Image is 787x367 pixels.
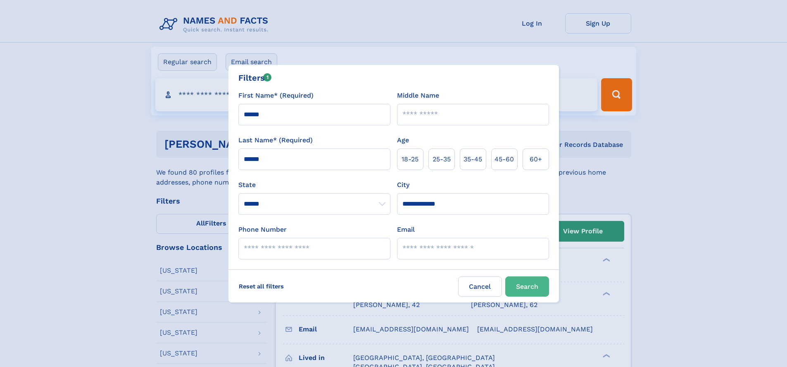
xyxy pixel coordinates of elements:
[464,154,482,164] span: 35‑45
[238,225,287,235] label: Phone Number
[397,180,409,190] label: City
[233,276,289,296] label: Reset all filters
[397,91,439,101] label: Middle Name
[238,72,272,84] div: Filters
[238,91,314,101] label: First Name* (Required)
[495,154,514,164] span: 45‑60
[433,154,451,164] span: 25‑35
[397,135,409,145] label: Age
[238,180,390,190] label: State
[238,135,313,145] label: Last Name* (Required)
[397,225,415,235] label: Email
[402,154,418,164] span: 18‑25
[505,276,549,297] button: Search
[458,276,502,297] label: Cancel
[530,154,542,164] span: 60+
